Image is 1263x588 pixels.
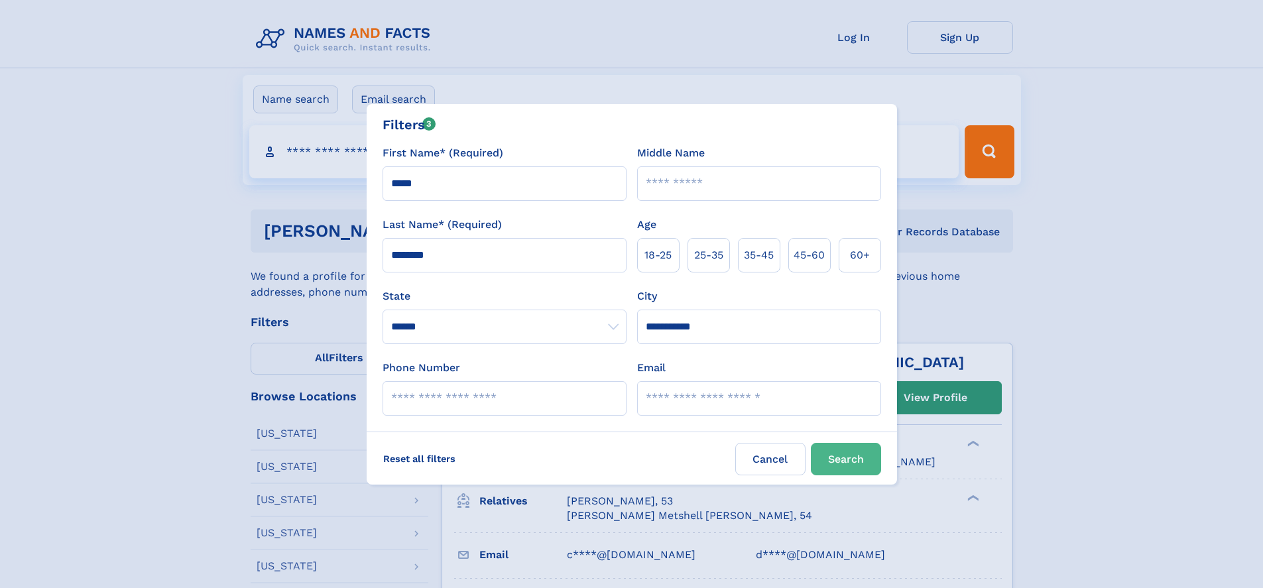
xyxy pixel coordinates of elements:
span: 45‑60 [794,247,825,263]
span: 25‑35 [694,247,723,263]
span: 35‑45 [744,247,774,263]
label: Last Name* (Required) [383,217,502,233]
label: State [383,288,627,304]
button: Search [811,443,881,475]
label: Middle Name [637,145,705,161]
span: 18‑25 [644,247,672,263]
span: 60+ [850,247,870,263]
label: Email [637,360,666,376]
label: Reset all filters [375,443,464,475]
label: Age [637,217,656,233]
label: Phone Number [383,360,460,376]
label: City [637,288,657,304]
label: Cancel [735,443,806,475]
label: First Name* (Required) [383,145,503,161]
div: Filters [383,115,436,135]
